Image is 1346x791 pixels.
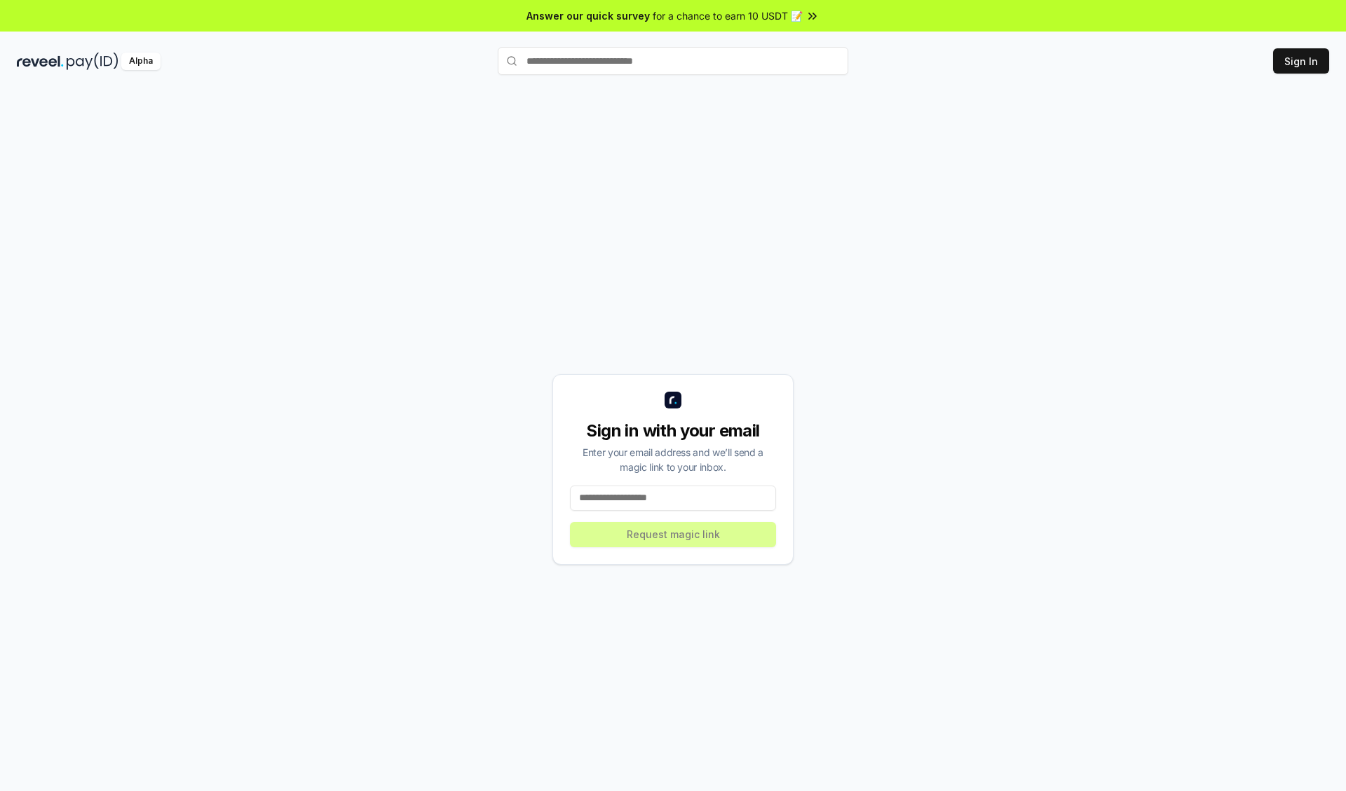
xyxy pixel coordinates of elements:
div: Alpha [121,53,161,70]
button: Sign In [1273,48,1329,74]
span: Answer our quick survey [526,8,650,23]
img: reveel_dark [17,53,64,70]
div: Sign in with your email [570,420,776,442]
span: for a chance to earn 10 USDT 📝 [653,8,803,23]
img: pay_id [67,53,118,70]
div: Enter your email address and we’ll send a magic link to your inbox. [570,445,776,474]
img: logo_small [665,392,681,408]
